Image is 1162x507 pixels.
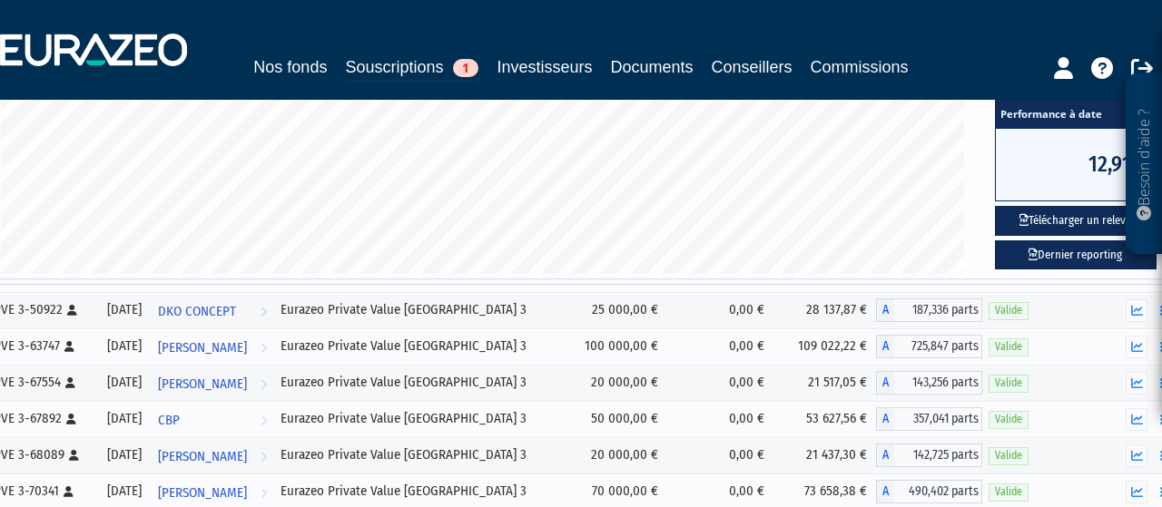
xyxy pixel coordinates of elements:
[876,298,894,322] span: A
[712,54,793,80] a: Conseillers
[1134,83,1155,246] p: Besoin d'aide ?
[995,240,1157,270] a: Dernier reporting
[261,367,267,401] i: Voir l'investisseur
[497,54,592,80] a: Investisseurs
[876,444,982,467] div: A - Eurazeo Private Value Europe 3
[261,440,267,473] i: Voir l'investisseur
[996,98,1156,129] span: Performance à date
[894,407,982,431] span: 357,041 parts
[564,292,667,328] td: 25 000,00 €
[158,295,236,328] span: DKO CONCEPT
[564,365,667,401] td: 20 000,00 €
[564,401,667,437] td: 50 000,00 €
[876,335,894,358] span: A
[989,411,1029,428] span: Valide
[261,331,267,365] i: Voir l'investisseur
[158,440,247,473] span: [PERSON_NAME]
[811,54,909,80] a: Commissions
[158,404,180,437] span: CBP
[876,444,894,467] span: A
[667,401,773,437] td: 0,00 €
[564,437,667,473] td: 20 000,00 €
[773,401,876,437] td: 53 627,56 €
[894,298,982,322] span: 187,336 parts
[64,341,74,352] i: [Français] Personne physique
[65,377,75,388] i: [Français] Personne physique
[667,292,773,328] td: 0,00 €
[773,437,876,473] td: 21 437,30 €
[876,480,982,503] div: A - Eurazeo Private Value Europe 3
[773,365,876,401] td: 21 517,05 €
[876,335,982,358] div: A - Eurazeo Private Value Europe 3
[989,338,1029,356] span: Valide
[66,414,76,424] i: [Français] Personne physique
[894,480,982,503] span: 490,402 parts
[894,371,982,395] span: 143,256 parts
[667,328,773,365] td: 0,00 €
[104,482,144,501] div: [DATE]
[151,328,274,365] a: [PERSON_NAME]
[345,54,478,83] a: Souscriptions1
[281,373,558,392] div: Eurazeo Private Value [GEOGRAPHIC_DATA] 3
[876,480,894,503] span: A
[773,292,876,328] td: 28 137,87 €
[281,482,558,501] div: Eurazeo Private Value [GEOGRAPHIC_DATA] 3
[989,302,1029,319] span: Valide
[876,407,982,431] div: A - Eurazeo Private Value Europe 3
[876,407,894,431] span: A
[876,371,982,395] div: A - Eurazeo Private Value Europe 3
[989,375,1029,392] span: Valide
[158,367,247,401] span: [PERSON_NAME]
[894,444,982,467] span: 142,725 parts
[281,336,558,356] div: Eurazeo Private Value [GEOGRAPHIC_DATA] 3
[773,328,876,365] td: 109 022,22 €
[253,54,327,80] a: Nos fonds
[876,371,894,395] span: A
[261,404,267,437] i: Voir l'investisseur
[151,401,274,437] a: CBP
[151,365,274,401] a: [PERSON_NAME]
[104,300,144,319] div: [DATE]
[453,59,478,77] span: 1
[989,447,1029,464] span: Valide
[989,483,1029,501] span: Valide
[281,409,558,428] div: Eurazeo Private Value [GEOGRAPHIC_DATA] 3
[281,445,558,464] div: Eurazeo Private Value [GEOGRAPHIC_DATA] 3
[104,445,144,464] div: [DATE]
[894,335,982,358] span: 725,847 parts
[151,437,274,473] a: [PERSON_NAME]
[104,336,144,356] div: [DATE]
[69,450,79,461] i: [Français] Personne physique
[876,298,982,322] div: A - Eurazeo Private Value Europe 3
[104,409,144,428] div: [DATE]
[104,373,144,392] div: [DATE]
[281,300,558,319] div: Eurazeo Private Value [GEOGRAPHIC_DATA] 3
[158,331,247,365] span: [PERSON_NAME]
[67,305,77,316] i: [Français] Personne physique
[261,295,267,328] i: Voir l'investisseur
[151,292,274,328] a: DKO CONCEPT
[995,206,1157,236] button: Télécharger un relevé
[667,365,773,401] td: 0,00 €
[996,129,1156,200] span: 12,91%
[564,328,667,365] td: 100 000,00 €
[667,437,773,473] td: 0,00 €
[64,486,74,497] i: [Français] Personne physique
[611,54,694,80] a: Documents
